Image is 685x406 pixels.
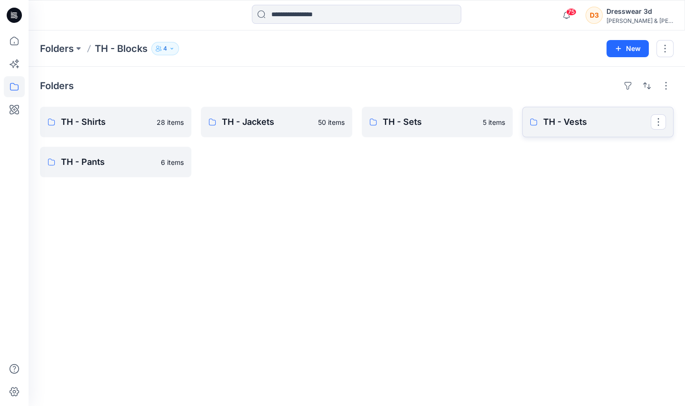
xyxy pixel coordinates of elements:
[201,107,352,137] a: TH - Jackets50 items
[362,107,513,137] a: TH - Sets5 items
[61,115,151,129] p: TH - Shirts
[606,17,673,24] div: [PERSON_NAME] & [PERSON_NAME]
[586,7,603,24] div: D3
[40,107,191,137] a: TH - Shirts28 items
[40,80,74,91] h4: Folders
[40,42,74,55] a: Folders
[318,117,345,127] p: 50 items
[543,115,651,129] p: TH - Vests
[522,107,674,137] a: TH - Vests
[61,155,155,169] p: TH - Pants
[151,42,179,55] button: 4
[566,8,576,16] span: 75
[163,43,167,54] p: 4
[606,6,673,17] div: Dresswear 3d
[383,115,477,129] p: TH - Sets
[606,40,649,57] button: New
[161,157,184,167] p: 6 items
[483,117,505,127] p: 5 items
[40,147,191,177] a: TH - Pants6 items
[222,115,312,129] p: TH - Jackets
[157,117,184,127] p: 28 items
[95,42,148,55] p: TH - Blocks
